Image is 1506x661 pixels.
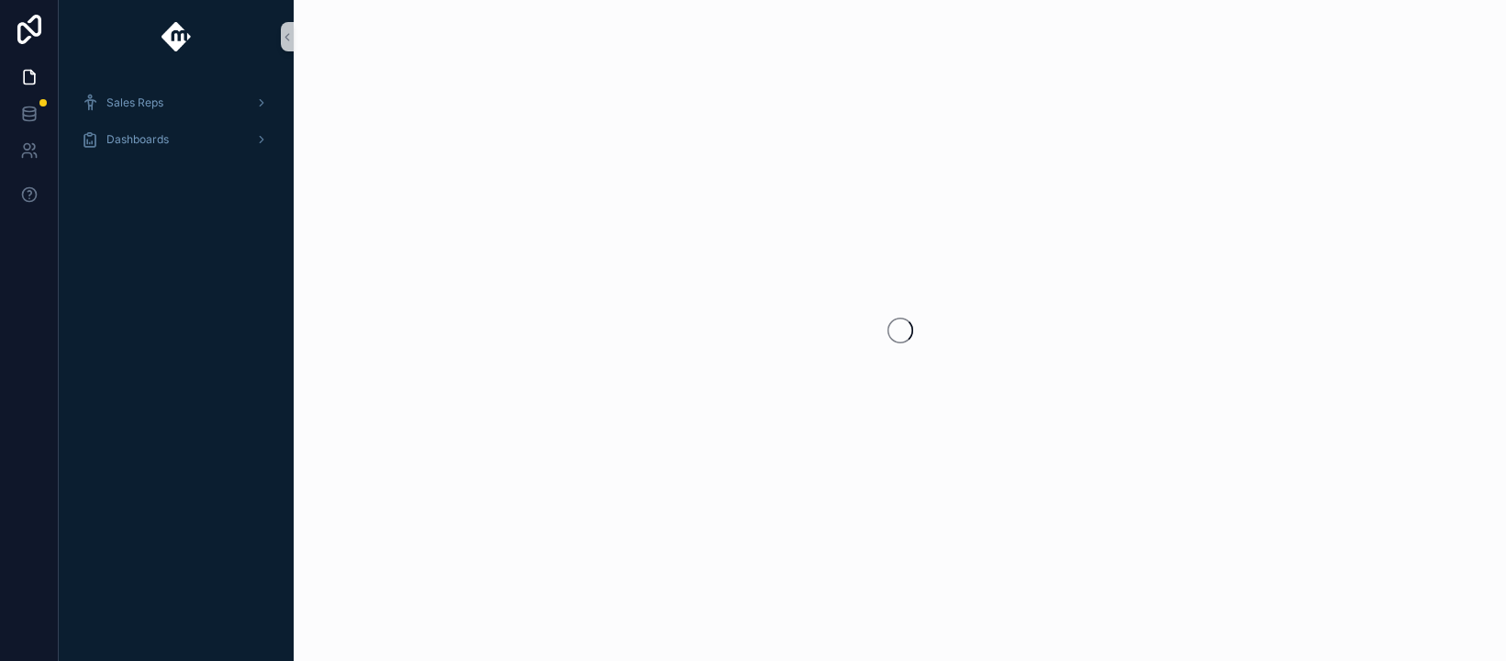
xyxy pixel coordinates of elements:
span: Dashboards [106,132,169,147]
a: Dashboards [70,123,283,156]
div: scrollable content [59,73,294,180]
span: Sales Reps [106,95,163,110]
img: App logo [162,22,192,51]
a: Sales Reps [70,86,283,119]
